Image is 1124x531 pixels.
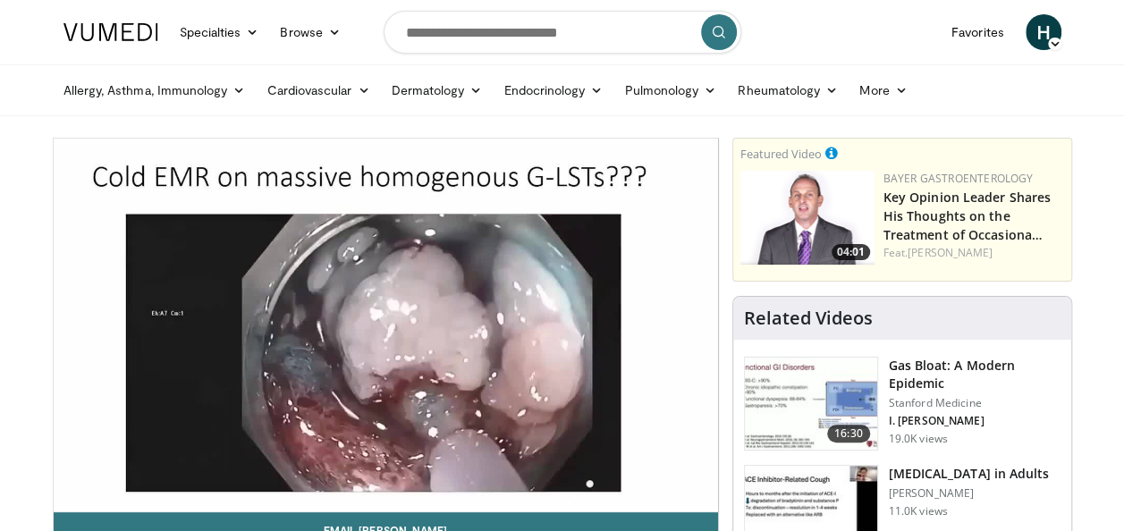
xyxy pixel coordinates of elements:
[381,72,494,108] a: Dermatology
[740,171,875,265] a: 04:01
[889,396,1061,410] p: Stanford Medicine
[883,245,1064,261] div: Feat.
[740,171,875,265] img: 9828b8df-38ad-4333-b93d-bb657251ca89.png.150x105_q85_crop-smart_upscale.png
[53,72,257,108] a: Allergy, Asthma, Immunology
[63,23,158,41] img: VuMedi Logo
[744,357,1061,451] a: 16:30 Gas Bloat: A Modern Epidemic Stanford Medicine I. [PERSON_NAME] 19.0K views
[744,308,873,329] h4: Related Videos
[908,245,993,260] a: [PERSON_NAME]
[727,72,849,108] a: Rheumatology
[827,425,870,442] span: 16:30
[1026,14,1061,50] a: H
[941,14,1015,50] a: Favorites
[889,465,1049,483] h3: [MEDICAL_DATA] in Adults
[269,14,351,50] a: Browse
[745,358,877,451] img: 480ec31d-e3c1-475b-8289-0a0659db689a.150x105_q85_crop-smart_upscale.jpg
[613,72,727,108] a: Pulmonology
[889,414,1061,428] p: I. [PERSON_NAME]
[832,244,870,260] span: 04:01
[889,432,948,446] p: 19.0K views
[384,11,741,54] input: Search topics, interventions
[740,146,822,162] small: Featured Video
[256,72,380,108] a: Cardiovascular
[889,486,1049,501] p: [PERSON_NAME]
[169,14,270,50] a: Specialties
[493,72,613,108] a: Endocrinology
[54,139,718,512] video-js: Video Player
[889,357,1061,392] h3: Gas Bloat: A Modern Epidemic
[883,171,1034,186] a: Bayer Gastroenterology
[889,504,948,518] p: 11.0K views
[883,189,1052,243] a: Key Opinion Leader Shares His Thoughts on the Treatment of Occasiona…
[849,72,917,108] a: More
